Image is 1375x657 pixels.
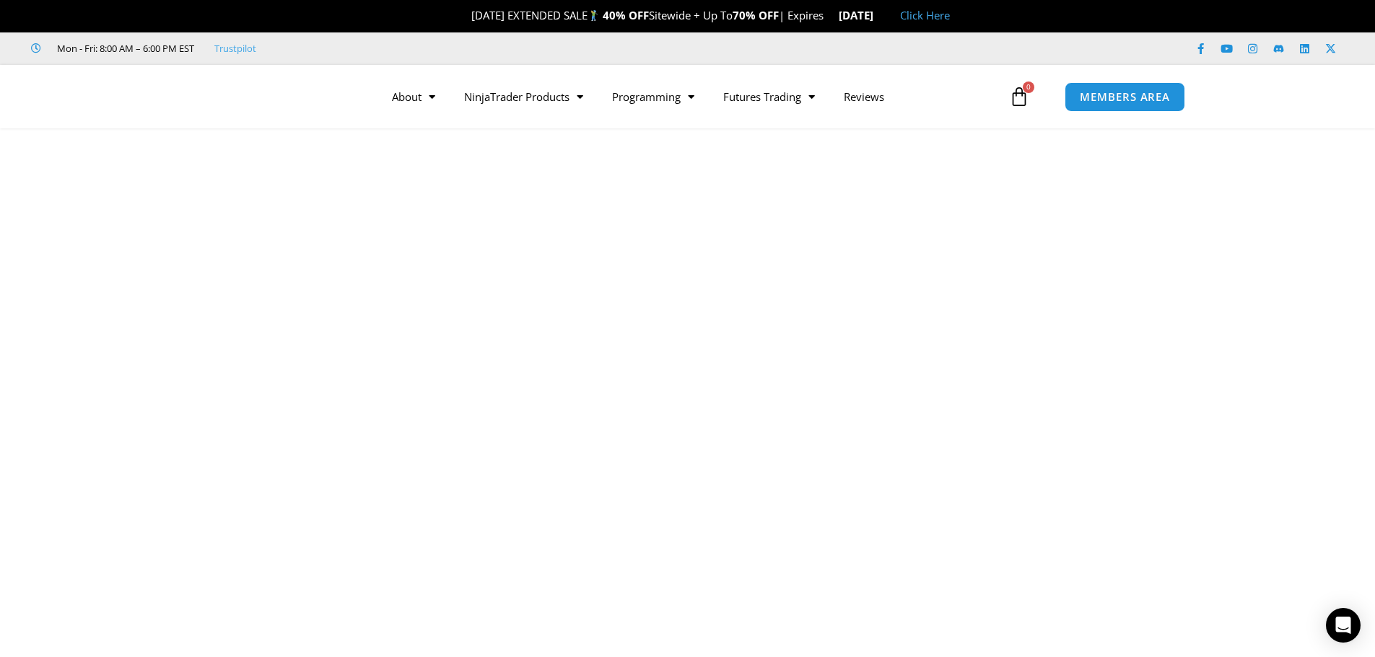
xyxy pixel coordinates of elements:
[170,71,326,123] img: LogoAI | Affordable Indicators – NinjaTrader
[829,80,899,113] a: Reviews
[1080,92,1170,102] span: MEMBERS AREA
[733,8,779,22] strong: 70% OFF
[987,76,1051,118] a: 0
[874,10,885,21] img: 🏭
[1326,608,1361,643] div: Open Intercom Messenger
[1065,82,1185,112] a: MEMBERS AREA
[450,80,598,113] a: NinjaTrader Products
[456,8,839,22] span: [DATE] EXTENDED SALE Sitewide + Up To | Expires
[53,40,194,57] span: Mon - Fri: 8:00 AM – 6:00 PM EST
[1023,81,1034,93] span: 0
[900,8,950,22] a: Click Here
[839,8,886,22] strong: [DATE]
[598,80,709,113] a: Programming
[824,10,835,21] img: ⌛
[377,80,1005,113] nav: Menu
[460,10,471,21] img: 🎉
[214,40,256,57] a: Trustpilot
[377,80,450,113] a: About
[709,80,829,113] a: Futures Trading
[603,8,649,22] strong: 40% OFF
[588,10,599,21] img: 🏌️‍♂️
